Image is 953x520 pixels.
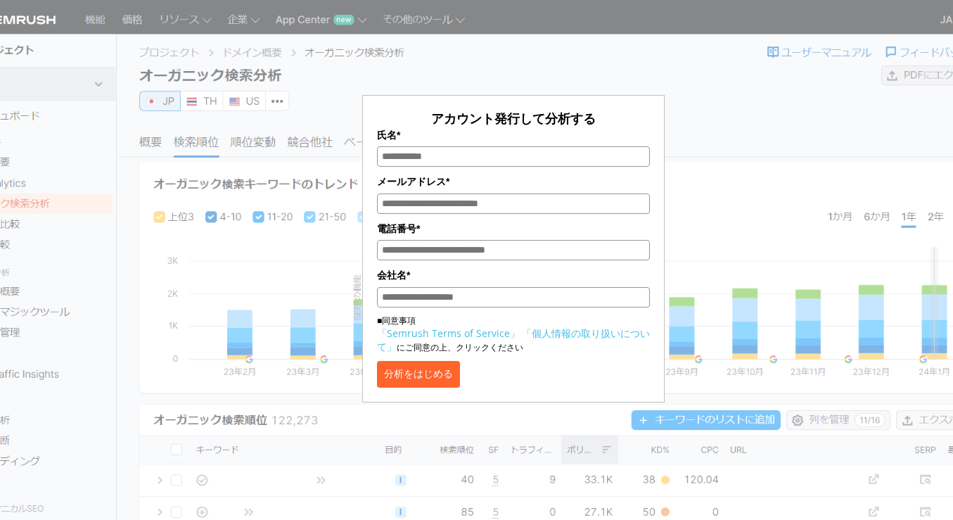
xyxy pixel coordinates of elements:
[377,326,520,340] a: 「Semrush Terms of Service」
[377,174,650,189] label: メールアドレス*
[377,315,650,354] p: ■同意事項 にご同意の上、クリックください
[377,221,650,236] label: 電話番号*
[377,326,650,353] a: 「個人情報の取り扱いについて」
[431,110,596,127] span: アカウント発行して分析する
[377,361,460,388] button: 分析をはじめる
